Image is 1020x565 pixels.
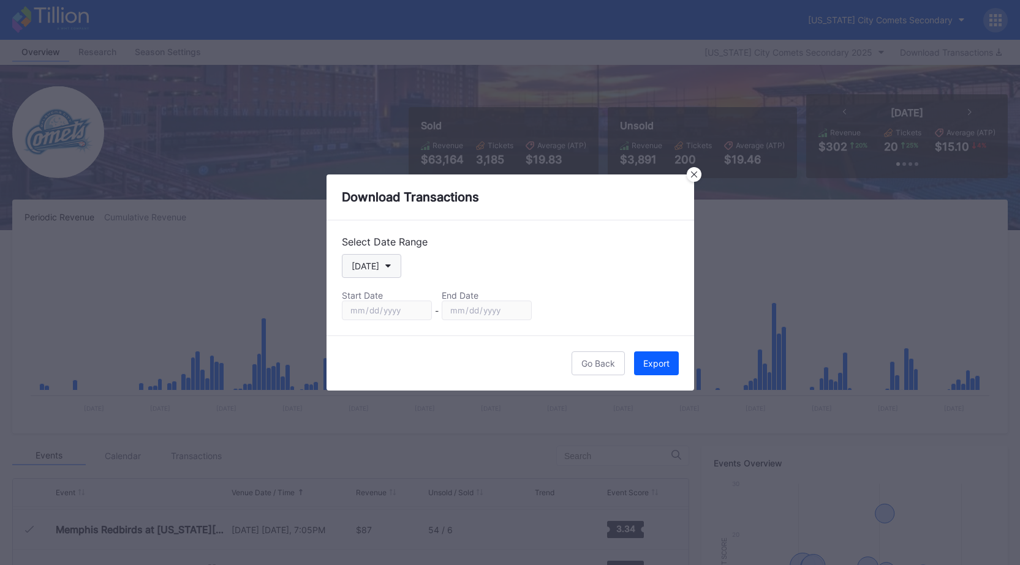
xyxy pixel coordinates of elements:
div: Download Transactions [327,174,694,220]
div: Export [643,358,670,369]
div: Go Back [581,358,615,369]
div: Select Date Range [342,236,679,248]
div: End Date [442,290,532,301]
button: Export [634,351,679,375]
button: [DATE] [342,254,401,278]
div: [DATE] [352,261,379,271]
button: Go Back [572,351,625,375]
div: Start Date [342,290,432,301]
div: - [435,305,439,316]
